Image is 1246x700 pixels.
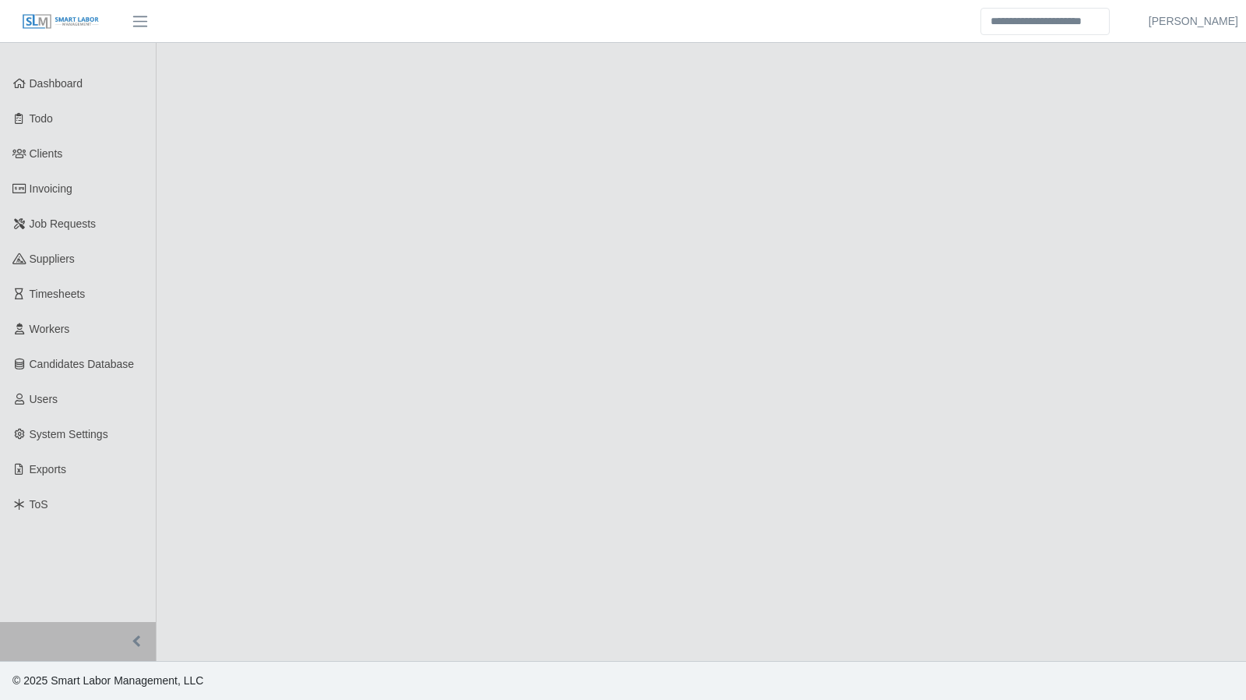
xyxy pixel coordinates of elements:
[12,674,203,687] span: © 2025 Smart Labor Management, LLC
[30,393,58,405] span: Users
[30,112,53,125] span: Todo
[30,358,135,370] span: Candidates Database
[30,498,48,511] span: ToS
[1149,13,1238,30] a: [PERSON_NAME]
[30,253,75,265] span: Suppliers
[30,463,66,476] span: Exports
[30,182,72,195] span: Invoicing
[30,147,63,160] span: Clients
[22,13,100,30] img: SLM Logo
[30,217,97,230] span: Job Requests
[30,77,83,90] span: Dashboard
[30,288,86,300] span: Timesheets
[980,8,1110,35] input: Search
[30,323,70,335] span: Workers
[30,428,108,440] span: System Settings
